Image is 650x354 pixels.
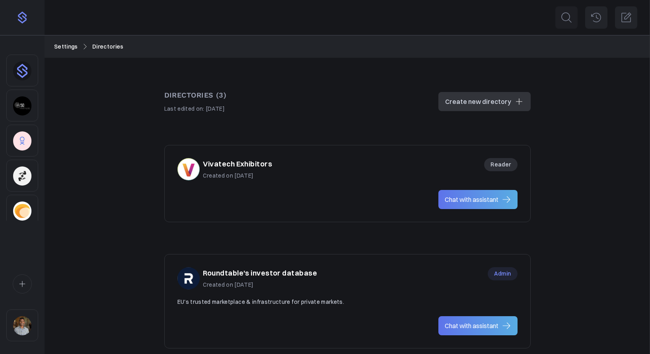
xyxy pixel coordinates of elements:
h3: DIRECTORIES (3) [164,90,227,101]
img: sourceventures.vc [13,166,31,186]
button: Chat with assistant [438,316,518,335]
a: Vivatech Exhibitors Created on [DATE] Reader [177,158,518,180]
p: Created on [DATE] [203,280,317,289]
a: Directories [92,42,124,51]
p: EU's trusted marketplace & infrastructure for private markets. [177,297,518,306]
p: Created on [DATE] [203,171,272,180]
button: Create new directory [438,92,531,111]
img: zeun9yr5fzsgkqpiyvts1hc480dt [13,316,31,335]
img: roundtable.eu [177,267,200,289]
span: Chat with assistant [445,195,498,204]
img: dhnou9yomun9587rl8johsq6w6vr [13,61,31,80]
img: 50partners.fr [13,96,31,115]
button: Chat with assistant [438,190,518,209]
img: operatorcollective.com [13,201,31,221]
img: operator.exchange [13,131,31,151]
a: Roundtable's investor database Created on [DATE] Admin EU's trusted marketplace & infrastructure ... [177,267,518,306]
p: Reader [484,158,517,171]
span: Create new directory [445,97,511,106]
a: Settings [54,42,78,51]
h3: Roundtable's investor database [203,268,317,279]
h3: Vivatech Exhibitors [203,158,272,170]
img: vivatechnology.com [177,158,200,180]
p: Last edited on: [DATE] [164,104,227,113]
img: purple-logo-18f04229334c5639164ff563510a1dba46e1211543e89c7069427642f6c28bac.png [16,11,29,24]
span: Chat with assistant [445,321,498,331]
p: Admin [488,267,518,280]
nav: Breadcrumb [54,42,640,51]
